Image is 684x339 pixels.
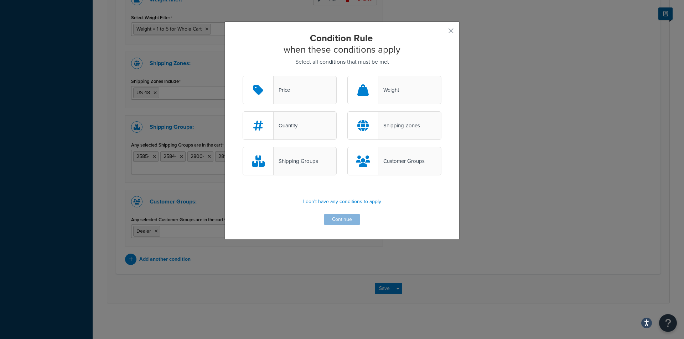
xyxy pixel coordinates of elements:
p: Select all conditions that must be met [243,57,441,67]
p: I don't have any conditions to apply [243,197,441,207]
div: Shipping Zones [378,121,420,131]
h2: when these conditions apply [243,32,441,55]
strong: Condition Rule [310,31,373,45]
div: Shipping Groups [274,156,318,166]
div: Quantity [274,121,297,131]
div: Customer Groups [378,156,425,166]
div: Price [274,85,290,95]
div: Weight [378,85,399,95]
